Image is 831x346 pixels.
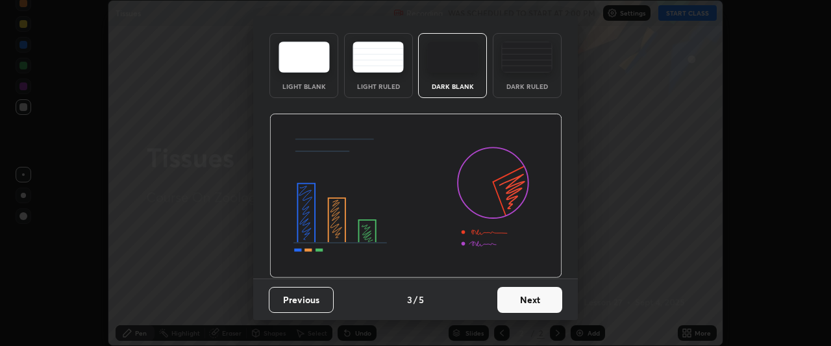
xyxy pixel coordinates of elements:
h4: 5 [419,293,424,306]
img: lightRuledTheme.5fabf969.svg [353,42,404,73]
div: Light Ruled [353,83,404,90]
button: Next [497,287,562,313]
img: darkThemeBanner.d06ce4a2.svg [269,114,562,278]
div: Light Blank [278,83,330,90]
div: Dark Blank [427,83,478,90]
h4: 3 [407,293,412,306]
img: lightTheme.e5ed3b09.svg [279,42,330,73]
img: darkRuledTheme.de295e13.svg [501,42,552,73]
h4: / [414,293,417,306]
button: Previous [269,287,334,313]
img: darkTheme.f0cc69e5.svg [427,42,478,73]
div: Dark Ruled [501,83,553,90]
